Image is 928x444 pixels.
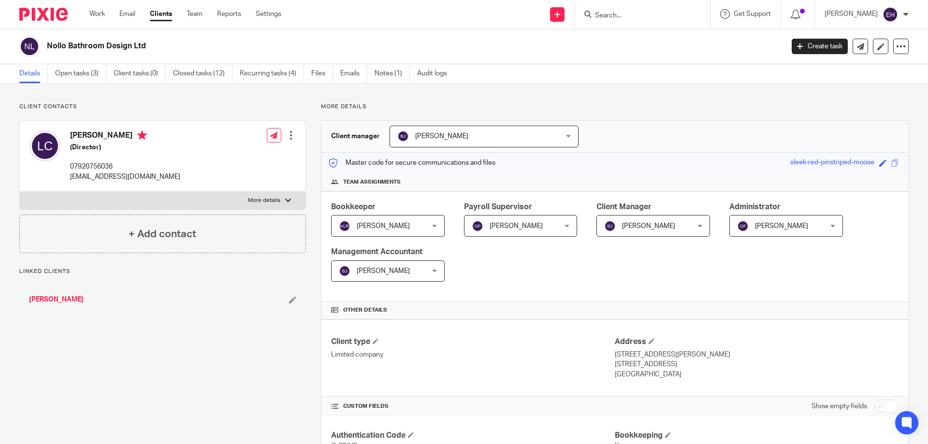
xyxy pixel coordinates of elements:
[248,197,280,204] p: More details
[734,11,771,17] span: Get Support
[615,350,899,359] p: [STREET_ADDRESS][PERSON_NAME]
[19,103,306,111] p: Client contacts
[615,337,899,347] h4: Address
[357,268,410,274] span: [PERSON_NAME]
[883,7,898,22] img: svg%3E
[331,131,380,141] h3: Client manager
[615,370,899,379] p: [GEOGRAPHIC_DATA]
[792,39,848,54] a: Create task
[89,9,105,19] a: Work
[415,133,468,140] span: [PERSON_NAME]
[19,8,68,21] img: Pixie
[729,203,781,211] span: Administrator
[375,64,410,83] a: Notes (1)
[187,9,203,19] a: Team
[311,64,333,83] a: Files
[472,220,483,232] img: svg%3E
[119,9,135,19] a: Email
[19,64,48,83] a: Details
[331,248,422,256] span: Management Accountant
[737,220,749,232] img: svg%3E
[331,430,615,441] h4: Authentication Code
[331,337,615,347] h4: Client type
[240,64,304,83] a: Recurring tasks (4)
[397,130,409,142] img: svg%3E
[339,265,350,277] img: svg%3E
[70,130,180,143] h4: [PERSON_NAME]
[340,64,367,83] a: Emails
[622,223,675,229] span: [PERSON_NAME]
[114,64,166,83] a: Client tasks (0)
[812,401,867,411] label: Show empty fields
[19,36,40,57] img: svg%3E
[329,158,495,168] p: Master code for secure communications and files
[825,9,878,19] p: [PERSON_NAME]
[596,203,652,211] span: Client Manager
[464,203,532,211] span: Payroll Supervisor
[343,178,401,186] span: Team assignments
[19,268,306,275] p: Linked clients
[70,143,180,152] h5: (Director)
[755,223,808,229] span: [PERSON_NAME]
[217,9,241,19] a: Reports
[604,220,616,232] img: svg%3E
[321,103,909,111] p: More details
[339,220,350,232] img: svg%3E
[790,158,874,169] div: sleek-red-pinstriped-moose
[55,64,106,83] a: Open tasks (3)
[615,359,899,369] p: [STREET_ADDRESS]
[490,223,543,229] span: [PERSON_NAME]
[343,306,387,314] span: Other details
[331,203,376,211] span: Bookkeeper
[70,172,180,182] p: [EMAIL_ADDRESS][DOMAIN_NAME]
[137,130,147,140] i: Primary
[173,64,232,83] a: Closed tasks (12)
[417,64,454,83] a: Audit logs
[594,12,681,20] input: Search
[129,227,196,242] h4: + Add contact
[357,223,410,229] span: [PERSON_NAME]
[47,41,631,51] h2: Nollo Bathroom Design Ltd
[29,295,84,304] a: [PERSON_NAME]
[70,162,180,172] p: 07920756036
[256,9,281,19] a: Settings
[29,130,60,161] img: svg%3E
[615,430,899,441] h4: Bookkeeping
[150,9,172,19] a: Clients
[331,402,615,410] h4: CUSTOM FIELDS
[331,350,615,359] p: Limited company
